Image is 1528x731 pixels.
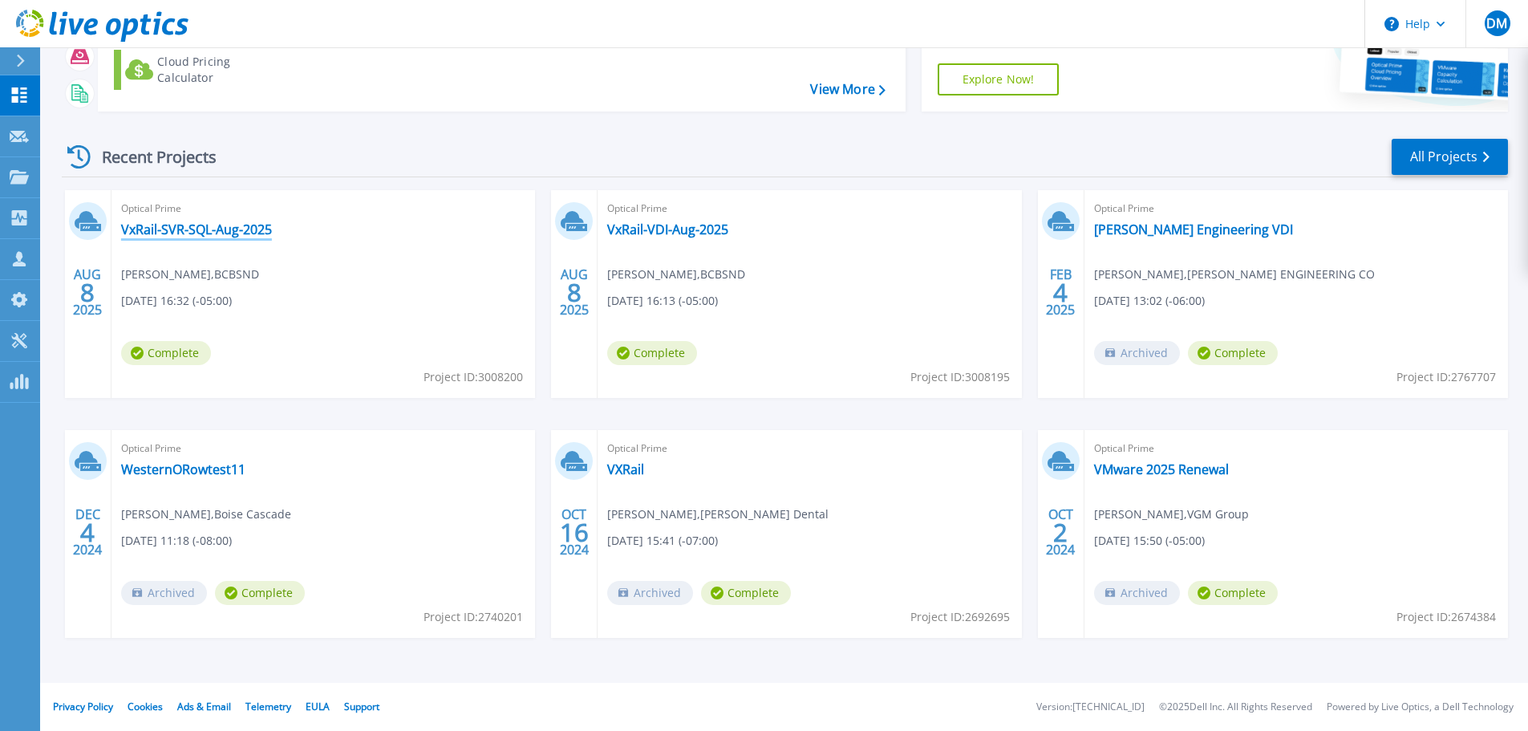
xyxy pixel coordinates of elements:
a: View More [810,82,885,97]
span: Complete [215,581,305,605]
a: Ads & Email [177,700,231,713]
span: [PERSON_NAME] , VGM Group [1094,506,1249,523]
div: DEC 2024 [72,503,103,562]
a: All Projects [1392,139,1508,175]
span: [DATE] 13:02 (-06:00) [1094,292,1205,310]
span: Archived [607,581,693,605]
span: [DATE] 15:50 (-05:00) [1094,532,1205,550]
div: AUG 2025 [559,263,590,322]
li: Powered by Live Optics, a Dell Technology [1327,702,1514,713]
span: 16 [560,526,589,539]
a: VxRail-SVR-SQL-Aug-2025 [121,221,272,238]
span: Archived [121,581,207,605]
a: Cookies [128,700,163,713]
span: Project ID: 2692695 [910,608,1010,626]
span: [PERSON_NAME] , [PERSON_NAME] ENGINEERING CO [1094,266,1375,283]
span: [DATE] 16:13 (-05:00) [607,292,718,310]
a: WesternORowtest11 [121,461,245,477]
span: DM [1486,17,1507,30]
span: 4 [80,526,95,539]
span: Complete [607,341,697,365]
div: FEB 2025 [1045,263,1076,322]
span: Project ID: 3008200 [424,368,523,386]
span: Archived [1094,581,1180,605]
span: [DATE] 15:41 (-07:00) [607,532,718,550]
span: [DATE] 11:18 (-08:00) [121,532,232,550]
span: Optical Prime [607,440,1011,457]
a: VMware 2025 Renewal [1094,461,1229,477]
div: AUG 2025 [72,263,103,322]
div: OCT 2024 [559,503,590,562]
div: OCT 2024 [1045,503,1076,562]
span: Optical Prime [121,200,525,217]
a: Support [344,700,379,713]
span: 2 [1053,526,1068,539]
span: Project ID: 3008195 [910,368,1010,386]
span: [PERSON_NAME] , [PERSON_NAME] Dental [607,506,829,523]
a: EULA [306,700,330,713]
a: Privacy Policy [53,700,113,713]
span: Optical Prime [607,200,1011,217]
a: VXRail [607,461,644,477]
span: Complete [701,581,791,605]
span: Archived [1094,341,1180,365]
div: Cloud Pricing Calculator [157,54,286,86]
a: [PERSON_NAME] Engineering VDI [1094,221,1293,238]
a: Telemetry [245,700,291,713]
span: 8 [80,286,95,299]
span: [DATE] 16:32 (-05:00) [121,292,232,310]
a: Cloud Pricing Calculator [114,50,293,90]
span: 8 [567,286,582,299]
a: Explore Now! [938,63,1060,95]
span: Project ID: 2740201 [424,608,523,626]
div: Recent Projects [62,137,238,177]
span: 4 [1053,286,1068,299]
span: [PERSON_NAME] , BCBSND [121,266,259,283]
a: VxRail-VDI-Aug-2025 [607,221,728,238]
span: Optical Prime [121,440,525,457]
span: Complete [1188,341,1278,365]
li: © 2025 Dell Inc. All Rights Reserved [1159,702,1312,713]
span: [PERSON_NAME] , Boise Cascade [121,506,291,523]
span: Project ID: 2767707 [1396,368,1496,386]
li: Version: [TECHNICAL_ID] [1036,702,1145,713]
span: Optical Prime [1094,440,1498,457]
span: Complete [121,341,211,365]
span: Project ID: 2674384 [1396,608,1496,626]
span: [PERSON_NAME] , BCBSND [607,266,745,283]
span: Optical Prime [1094,200,1498,217]
span: Complete [1188,581,1278,605]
